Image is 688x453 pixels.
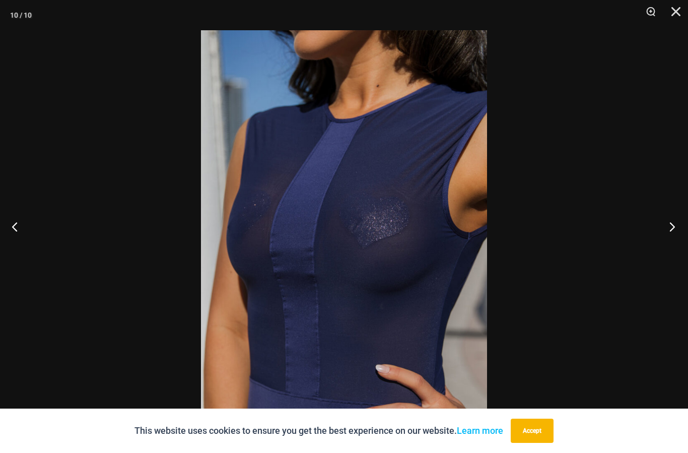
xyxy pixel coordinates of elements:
button: Next [650,201,688,252]
p: This website uses cookies to ensure you get the best experience on our website. [134,423,503,438]
button: Accept [511,419,554,443]
a: Learn more [457,425,503,436]
div: 10 / 10 [10,8,32,23]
